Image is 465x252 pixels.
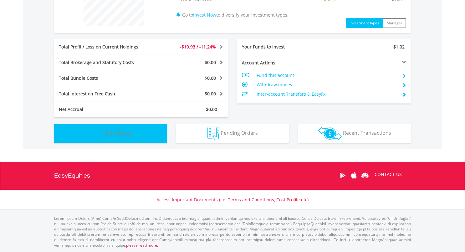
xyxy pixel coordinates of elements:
[257,80,397,89] td: Withdraw money
[257,89,397,99] td: Inter-account Transfers & EasyFx
[54,124,167,143] button: All Holdings
[343,129,391,136] span: Recent Transactions
[54,75,156,81] div: Total Bundle Costs
[54,162,90,190] a: EasyEquities
[54,44,156,50] div: Total Profit / Loss on Current Holdings
[205,91,216,97] span: $0.00
[348,166,359,185] a: Apple
[126,243,158,248] a: please read more:
[221,129,258,136] span: Pending Orders
[54,59,156,66] div: Total Brokerage and Statutory Costs
[370,166,406,183] a: CONTACT US
[359,166,370,185] a: Huawei
[54,106,156,113] div: Net Accrual
[337,166,348,185] a: Google Play
[257,71,397,80] td: Fund this account
[205,75,216,81] span: $0.00
[206,106,217,112] span: $0.00
[207,127,219,140] img: pending_instructions-wht.png
[156,197,309,203] a: Access Important Documents (i.e. Terms and Conditions, Cost Profile etc)
[346,18,383,28] button: Investment types
[193,12,216,18] a: Invest Now
[89,127,103,140] img: holdings-wht.png
[318,127,342,140] img: transactions-zar-wht.png
[383,18,406,28] button: Manager
[237,44,324,50] div: Your Funds to Invest
[54,216,411,248] p: Lorem Ipsum Dolors (Ame) Con a/e SeddOeiusmod tem InciDiduntut Lab Etd mag aliquaen admin veniamq...
[54,91,156,97] div: Total Interest on Free Cash
[176,124,289,143] button: Pending Orders
[298,124,411,143] button: Recent Transactions
[393,44,405,50] span: $1.02
[180,44,216,50] span: -$19.93 / -11.24%
[237,60,324,66] div: Account Actions
[205,59,216,65] span: $0.00
[104,129,132,136] span: All Holdings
